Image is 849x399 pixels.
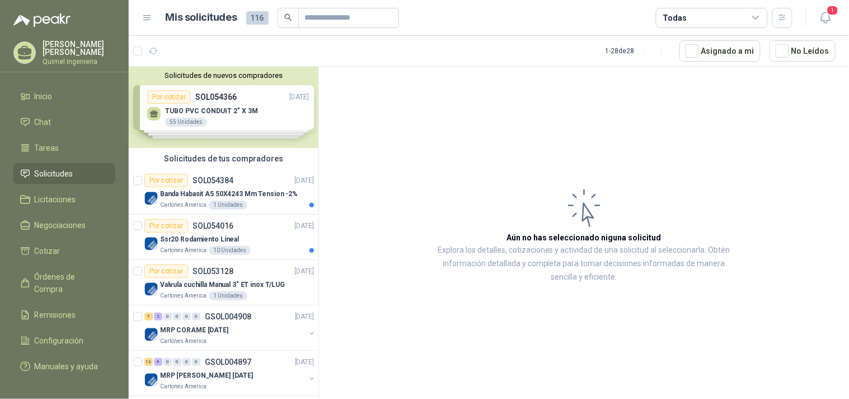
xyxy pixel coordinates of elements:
a: 13 6 0 0 0 0 GSOL004897[DATE] Company LogoMRP [PERSON_NAME] [DATE]Cartones America [144,355,316,391]
div: 1 Unidades [209,201,247,210]
p: GSOL004908 [205,313,251,321]
div: 0 [163,358,172,366]
span: Remisiones [35,309,76,321]
h1: Mis solicitudes [166,10,237,26]
p: Quimel Ingenieria [43,58,115,65]
div: 1 Unidades [209,291,247,300]
p: SOL054016 [193,222,233,230]
p: [DATE] [295,357,314,368]
a: Por cotizarSOL054016[DATE] Company LogoSsr20 Rodamiento LinealCartones America10 Unidades [129,215,318,260]
p: Cartones America [160,291,207,300]
a: Órdenes de Compra [13,266,115,300]
button: 1 [815,8,836,28]
span: Órdenes de Compra [35,271,105,295]
p: Cartones America [160,337,207,346]
a: Negociaciones [13,215,115,236]
span: 1 [827,5,839,16]
span: Tareas [35,142,59,154]
img: Company Logo [144,373,158,387]
span: Inicio [35,90,53,103]
a: Solicitudes [13,163,115,184]
img: Company Logo [144,237,158,250]
p: Cartones America [160,246,207,255]
p: Ssr20 Rodamiento Lineal [160,234,239,245]
a: Tareas [13,137,115,159]
span: Manuales y ayuda [35,360,98,373]
p: Banda Habasit A5 50X4243 Mm Tension -2% [160,189,298,199]
p: Cartones America [160,382,207,391]
div: 0 [192,313,200,321]
a: Por cotizarSOL054384[DATE] Company LogoBanda Habasit A5 50X4243 Mm Tension -2%Cartones America1 U... [129,169,318,215]
a: Licitaciones [13,189,115,210]
a: Por cotizarSOL053128[DATE] Company LogoValvula cuchilla Manual 3" ET inox T/LUGCartones America1 ... [129,260,318,305]
p: Cartones America [160,201,207,210]
p: Valvula cuchilla Manual 3" ET inox T/LUG [160,280,285,290]
div: Solicitudes de nuevos compradoresPor cotizarSOL054366[DATE] TUBO PVC CONDUIT 2" X 3M55 UnidadesPo... [129,67,318,148]
div: 2 [154,313,162,321]
div: 0 [173,358,181,366]
span: Cotizar [35,245,60,257]
p: GSOL004897 [205,358,251,366]
div: 0 [182,313,191,321]
div: Por cotizar [144,174,188,187]
div: Por cotizar [144,265,188,278]
div: 10 Unidades [209,246,251,255]
div: 0 [163,313,172,321]
div: 7 [144,313,153,321]
p: SOL054384 [193,177,233,184]
img: Logo peakr [13,13,71,27]
span: Solicitudes [35,168,73,180]
span: Chat [35,116,51,128]
span: Negociaciones [35,219,86,231]
p: [DATE] [295,266,314,277]
div: Por cotizar [144,219,188,233]
div: 0 [192,358,200,366]
p: SOL053128 [193,267,233,275]
span: search [284,13,292,21]
a: 7 2 0 0 0 0 GSOL004908[DATE] Company LogoMRP CORAME [DATE]Cartones America [144,310,316,346]
span: Configuración [35,335,84,347]
div: 6 [154,358,162,366]
h3: Aún no has seleccionado niguna solicitud [507,231,662,244]
p: [DATE] [295,175,314,186]
button: Asignado a mi [679,40,761,62]
a: Cotizar [13,240,115,262]
img: Company Logo [144,328,158,341]
div: 13 [144,358,153,366]
a: Manuales y ayuda [13,356,115,377]
button: No Leídos [770,40,836,62]
p: MRP [PERSON_NAME] [DATE] [160,370,253,381]
div: Solicitudes de tus compradores [129,148,318,169]
p: [PERSON_NAME] [PERSON_NAME] [43,40,115,56]
p: [DATE] [295,221,314,231]
img: Company Logo [144,192,158,205]
a: Remisiones [13,304,115,326]
p: MRP CORAME [DATE] [160,325,228,336]
div: 0 [182,358,191,366]
a: Chat [13,112,115,133]
div: 1 - 28 de 28 [606,42,670,60]
span: Licitaciones [35,193,76,206]
div: Todas [663,12,687,24]
img: Company Logo [144,282,158,296]
span: 116 [246,11,269,25]
button: Solicitudes de nuevos compradores [133,71,314,80]
p: [DATE] [295,312,314,322]
p: Explora los detalles, cotizaciones y actividad de una solicitud al seleccionarla. Obtén informaci... [431,244,737,284]
a: Inicio [13,86,115,107]
a: Configuración [13,330,115,351]
div: 0 [173,313,181,321]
